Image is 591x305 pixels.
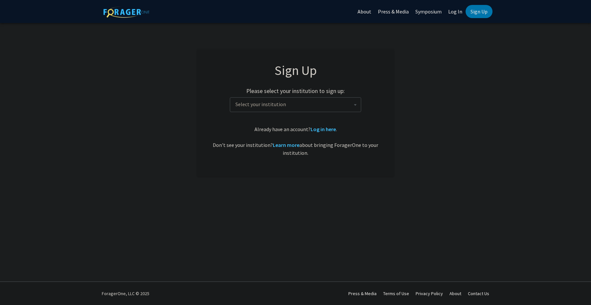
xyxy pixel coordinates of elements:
img: ForagerOne Logo [103,6,149,18]
span: Select your institution [233,98,361,111]
a: Sign Up [466,5,492,18]
a: Press & Media [348,291,377,296]
a: About [449,291,461,296]
a: Log in here [311,126,336,132]
a: Contact Us [468,291,489,296]
span: Select your institution [235,101,286,107]
a: Privacy Policy [416,291,443,296]
h2: Please select your institution to sign up: [246,87,345,95]
span: Select your institution [230,97,361,112]
a: Learn more about bringing ForagerOne to your institution [273,142,299,148]
div: Already have an account? . Don't see your institution? about bringing ForagerOne to your institut... [210,125,381,157]
div: ForagerOne, LLC © 2025 [102,282,149,305]
h1: Sign Up [210,62,381,78]
a: Terms of Use [383,291,409,296]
